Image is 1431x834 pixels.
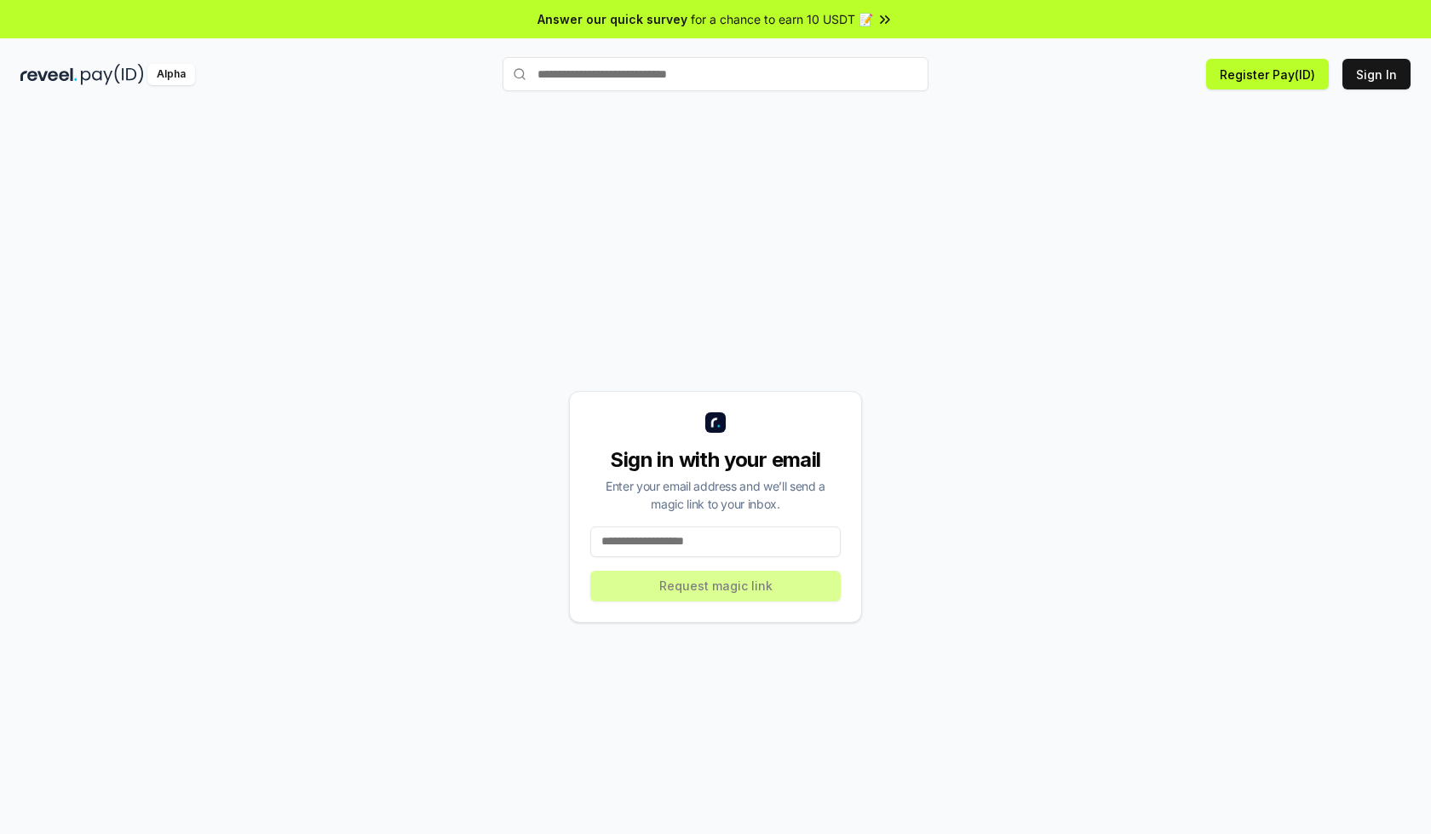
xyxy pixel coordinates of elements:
img: reveel_dark [20,64,78,85]
span: Answer our quick survey [537,10,687,28]
div: Sign in with your email [590,446,841,474]
button: Register Pay(ID) [1206,59,1329,89]
img: pay_id [81,64,144,85]
div: Alpha [147,64,195,85]
div: Enter your email address and we’ll send a magic link to your inbox. [590,477,841,513]
img: logo_small [705,412,726,433]
button: Sign In [1342,59,1411,89]
span: for a chance to earn 10 USDT 📝 [691,10,873,28]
